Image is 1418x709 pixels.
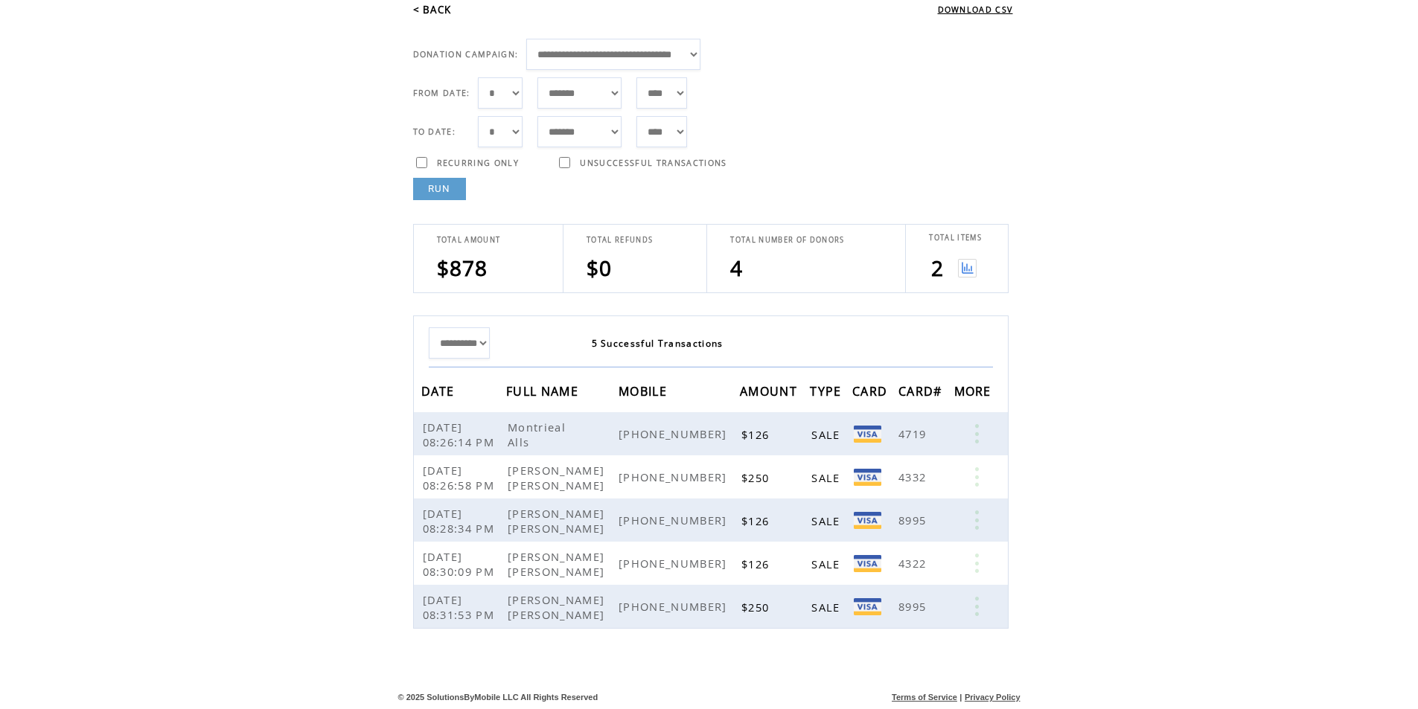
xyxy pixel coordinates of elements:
span: [DATE] 08:26:14 PM [423,420,499,449]
span: Montrieal Alls [508,420,566,449]
span: DATE [421,379,459,407]
img: Visa [854,555,881,572]
span: SALE [811,556,843,571]
span: TYPE [810,379,845,407]
a: RUN [413,178,466,200]
span: 5 Successful Transactions [592,337,724,350]
span: CARD# [898,379,946,407]
span: [PERSON_NAME] [PERSON_NAME] [508,592,608,622]
span: 4322 [898,556,930,571]
a: DATE [421,386,459,395]
span: FROM DATE: [413,88,470,98]
img: View graph [958,259,977,277]
span: FULL NAME [506,379,582,407]
span: © 2025 SolutionsByMobile LLC All Rights Reserved [398,693,598,702]
span: SALE [811,470,843,485]
span: [PHONE_NUMBER] [619,599,731,614]
span: TOTAL AMOUNT [437,235,501,245]
span: TO DATE: [413,126,456,137]
a: AMOUNT [740,386,801,395]
span: DONATION CAMPAIGN: [413,49,519,60]
span: [DATE] 08:28:34 PM [423,506,499,536]
span: [PERSON_NAME] [PERSON_NAME] [508,549,608,579]
span: 8995 [898,599,930,614]
span: 4332 [898,469,930,484]
span: UNSUCCESSFUL TRANSACTIONS [580,158,726,168]
span: $126 [741,513,773,528]
span: $126 [741,427,773,442]
span: MOBILE [619,379,671,407]
a: DOWNLOAD CSV [938,4,1013,15]
span: [DATE] 08:31:53 PM [423,592,499,622]
span: [PHONE_NUMBER] [619,469,731,484]
span: 4 [730,254,743,282]
a: Terms of Service [892,693,957,702]
a: CARD# [898,386,946,395]
span: TOTAL ITEMS [929,233,982,243]
span: AMOUNT [740,379,801,407]
span: [PERSON_NAME] [PERSON_NAME] [508,506,608,536]
span: [DATE] 08:26:58 PM [423,463,499,493]
span: [PHONE_NUMBER] [619,556,731,571]
span: [DATE] 08:30:09 PM [423,549,499,579]
span: TOTAL NUMBER OF DONORS [730,235,844,245]
a: MOBILE [619,386,671,395]
a: FULL NAME [506,386,582,395]
a: < BACK [413,3,452,16]
span: MORE [954,379,995,407]
span: $250 [741,600,773,615]
a: Privacy Policy [965,693,1021,702]
span: $878 [437,254,488,282]
span: [PERSON_NAME] [PERSON_NAME] [508,463,608,493]
img: Visa [854,469,881,486]
span: 8995 [898,513,930,527]
img: Visa [854,512,881,529]
span: SALE [811,513,843,528]
a: CARD [852,386,891,395]
img: Visa [854,598,881,615]
span: [PHONE_NUMBER] [619,513,731,527]
span: $0 [587,254,613,282]
span: 2 [931,254,944,282]
a: TYPE [810,386,845,395]
span: SALE [811,427,843,442]
img: Visa [854,426,881,443]
span: $250 [741,470,773,485]
span: RECURRING ONLY [437,158,520,168]
span: TOTAL REFUNDS [587,235,653,245]
span: 4719 [898,426,930,441]
span: [PHONE_NUMBER] [619,426,731,441]
span: $126 [741,556,773,571]
span: SALE [811,600,843,615]
span: CARD [852,379,891,407]
span: | [959,693,962,702]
